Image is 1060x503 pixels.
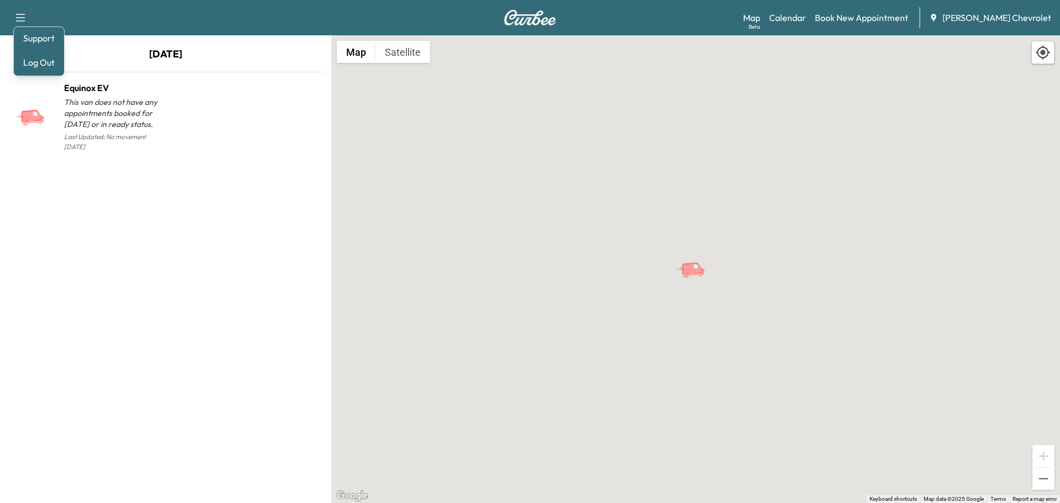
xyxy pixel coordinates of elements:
span: [PERSON_NAME] Chevrolet [942,11,1051,24]
button: Show satellite imagery [375,41,430,63]
a: Terms [990,496,1006,502]
h1: Equinox EV [64,81,166,94]
img: Curbee Logo [504,10,556,25]
span: Map data ©2025 Google [924,496,984,502]
p: Last Updated: No movement [DATE] [64,130,166,154]
a: MapBeta [743,11,760,24]
button: Zoom out [1032,468,1054,490]
div: Recenter map [1031,41,1054,64]
button: Keyboard shortcuts [870,495,917,503]
a: Open this area in Google Maps (opens a new window) [334,489,370,503]
a: Report a map error [1013,496,1057,502]
button: Show street map [337,41,375,63]
img: Google [334,489,370,503]
a: Support [18,31,60,45]
p: This van does not have any appointments booked for [DATE] or in ready status. [64,97,166,130]
a: Calendar [769,11,806,24]
a: Book New Appointment [815,11,908,24]
button: Zoom in [1032,445,1054,467]
gmp-advanced-marker: Equinox EV [676,250,715,269]
button: Log Out [18,54,60,71]
div: Beta [749,23,760,31]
